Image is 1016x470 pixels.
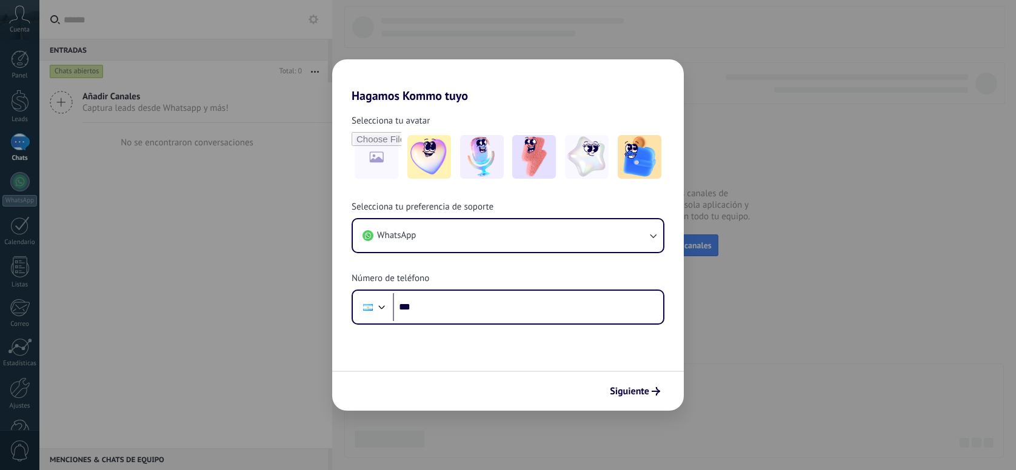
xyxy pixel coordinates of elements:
[356,294,379,320] div: Argentina: + 54
[610,387,649,396] span: Siguiente
[407,135,451,179] img: -1.jpeg
[618,135,661,179] img: -5.jpeg
[332,59,684,103] h2: Hagamos Kommo tuyo
[565,135,609,179] img: -4.jpeg
[512,135,556,179] img: -3.jpeg
[352,201,493,213] span: Selecciona tu preferencia de soporte
[352,273,429,285] span: Número de teléfono
[353,219,663,252] button: WhatsApp
[460,135,504,179] img: -2.jpeg
[352,115,430,127] span: Selecciona tu avatar
[377,230,416,242] span: WhatsApp
[604,381,666,402] button: Siguiente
